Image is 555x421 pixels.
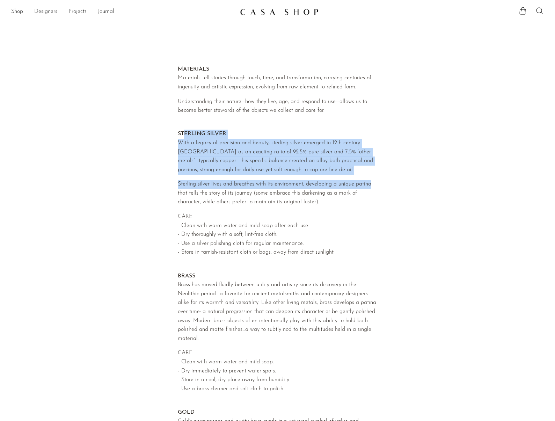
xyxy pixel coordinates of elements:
[98,7,114,16] a: Journal
[68,7,87,16] a: Projects
[178,273,195,279] strong: BRASS
[11,7,23,16] a: Shop
[178,386,284,392] span: - Use a brass cleaner and soft cloth to polish.
[178,350,192,356] span: CARE
[178,180,378,207] p: Sterling silver lives and breathes with its environment, developing a unique patina that tells th...
[178,377,290,383] span: - Store in a cool, dry place away from humidity.
[178,359,274,365] span: - Clean with warm water and mild soap.
[178,99,367,114] span: Understanding their nature—how they live, age, and respond to use—allows us to become better stew...
[178,131,226,137] strong: STERLING SILVER
[34,7,57,16] a: Designers
[178,368,276,374] span: - Dry immediately to prevent water spots.
[178,212,378,257] p: CARE - Clean with warm water and mild soap after each use. - Dry thoroughly with a soft, lint-fre...
[178,409,195,415] strong: GOLD
[178,75,371,90] span: Materials tell stories through touch, time, and transformation, carrying centuries of ingenuity a...
[11,6,234,18] nav: Desktop navigation
[178,140,373,173] span: With a legacy of precision and beauty, sterling silver emerged in 12th century [GEOGRAPHIC_DATA] ...
[11,6,234,18] ul: NEW HEADER MENU
[178,66,209,72] strong: MATERIALS
[178,282,376,341] span: Brass has moved fluidly between utility and artistry since its discovery in the Neolithic period—...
